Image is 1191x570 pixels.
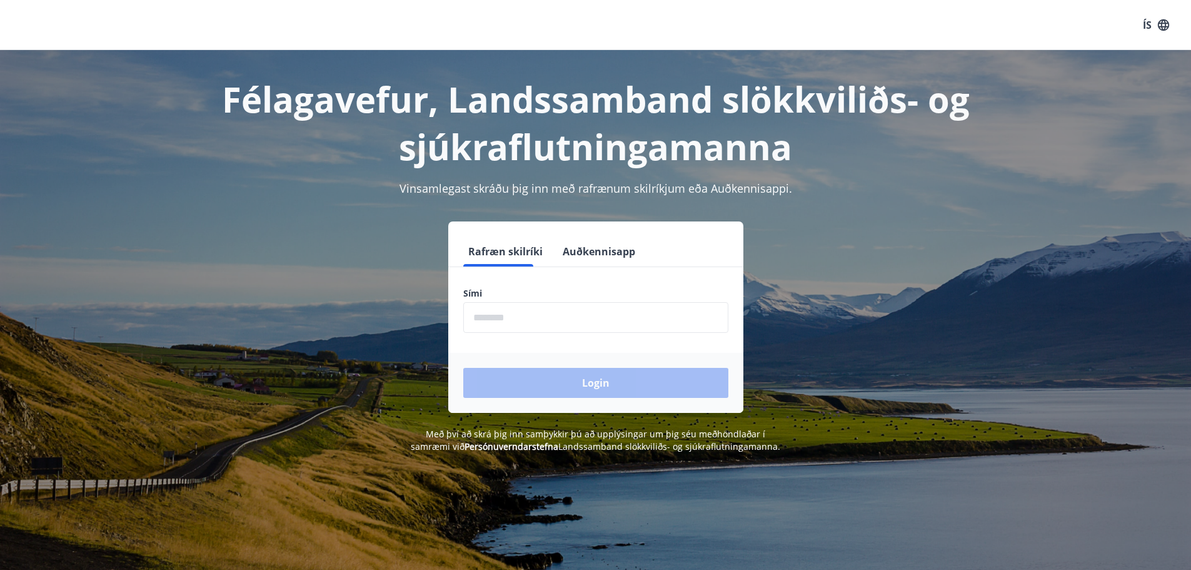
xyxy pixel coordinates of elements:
[161,75,1031,170] h1: Félagavefur, Landssamband slökkviliðs- og sjúkraflutningamanna
[465,440,558,452] a: Persónuverndarstefna
[1136,14,1176,36] button: ÍS
[411,428,780,452] span: Með því að skrá þig inn samþykkir þú að upplýsingar um þig séu meðhöndlaðar í samræmi við Landssa...
[463,237,548,267] button: Rafræn skilríki
[400,181,792,196] span: Vinsamlegast skráðu þig inn með rafrænum skilríkjum eða Auðkennisappi.
[558,237,640,267] button: Auðkennisapp
[463,287,728,300] label: Sími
